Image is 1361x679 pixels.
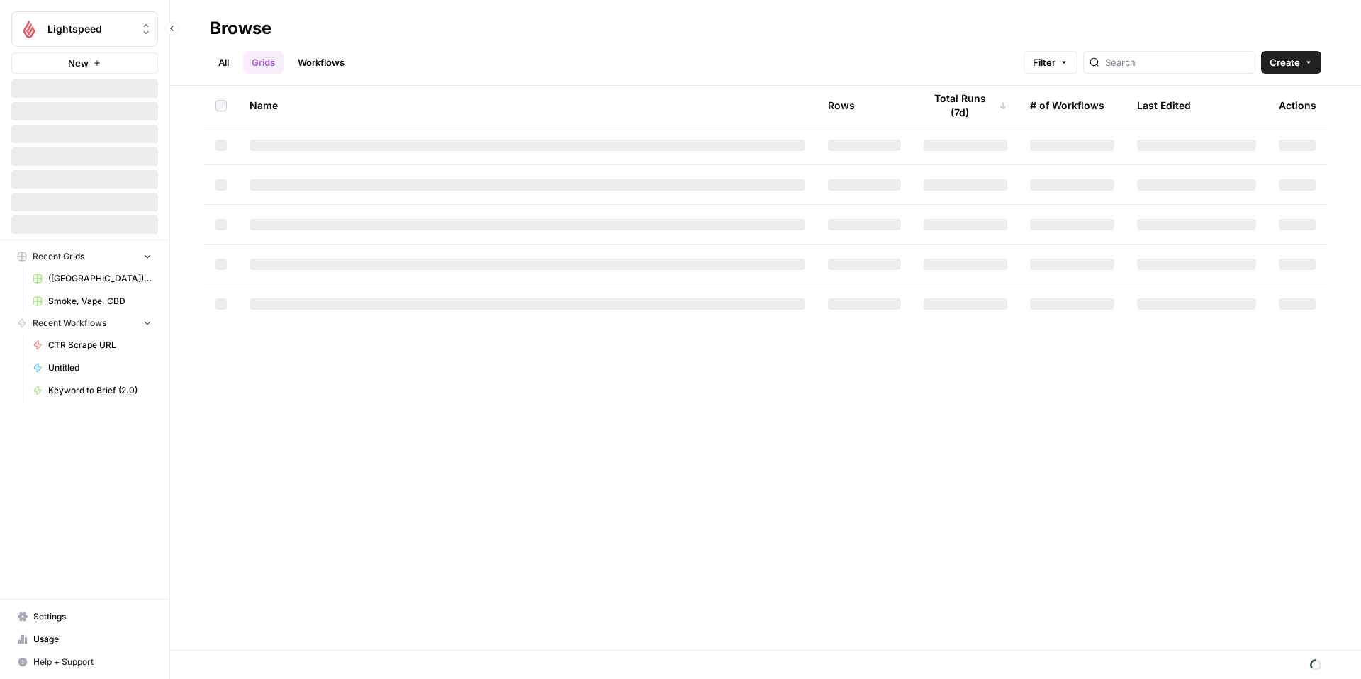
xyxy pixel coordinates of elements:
[210,51,237,74] a: All
[33,656,152,668] span: Help + Support
[243,51,284,74] a: Grids
[26,357,158,379] a: Untitled
[68,56,89,70] span: New
[11,246,158,267] button: Recent Grids
[1270,55,1300,69] span: Create
[924,86,1007,125] div: Total Runs (7d)
[11,651,158,673] button: Help + Support
[11,11,158,47] button: Workspace: Lightspeed
[250,86,805,125] div: Name
[26,379,158,402] a: Keyword to Brief (2.0)
[33,317,106,330] span: Recent Workflows
[48,339,152,352] span: CTR Scrape URL
[47,22,133,36] span: Lightspeed
[1279,86,1316,125] div: Actions
[11,628,158,651] a: Usage
[1030,86,1104,125] div: # of Workflows
[1033,55,1055,69] span: Filter
[33,250,84,263] span: Recent Grids
[48,384,152,397] span: Keyword to Brief (2.0)
[11,605,158,628] a: Settings
[48,295,152,308] span: Smoke, Vape, CBD
[1137,86,1191,125] div: Last Edited
[828,86,855,125] div: Rows
[48,361,152,374] span: Untitled
[26,334,158,357] a: CTR Scrape URL
[26,290,158,313] a: Smoke, Vape, CBD
[48,272,152,285] span: ([GEOGRAPHIC_DATA]) [DEMOGRAPHIC_DATA] - Generate Articles
[11,313,158,334] button: Recent Workflows
[11,52,158,74] button: New
[16,16,42,42] img: Lightspeed Logo
[1261,51,1321,74] button: Create
[33,633,152,646] span: Usage
[1024,51,1077,74] button: Filter
[33,610,152,623] span: Settings
[210,17,271,40] div: Browse
[1105,55,1249,69] input: Search
[26,267,158,290] a: ([GEOGRAPHIC_DATA]) [DEMOGRAPHIC_DATA] - Generate Articles
[289,51,353,74] a: Workflows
